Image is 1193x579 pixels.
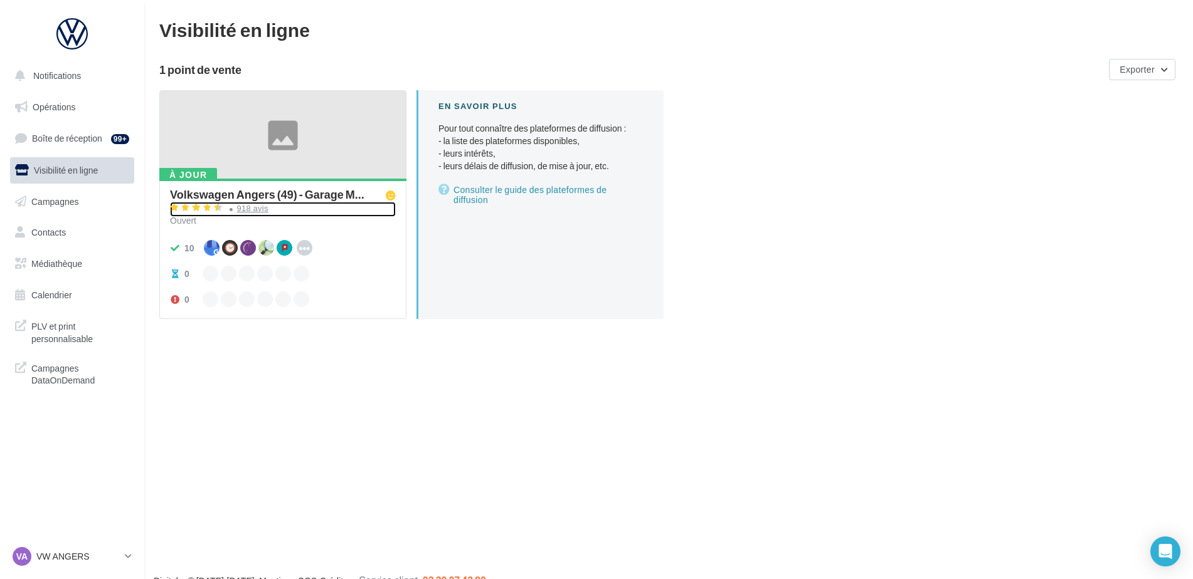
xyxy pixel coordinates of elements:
[237,204,268,212] div: 918 avis
[36,550,120,563] p: VW ANGERS
[184,242,194,254] div: 10
[438,100,644,112] div: En savoir plus
[1109,59,1175,80] button: Exporter
[31,196,79,206] span: Campagnes
[438,135,644,147] li: - la liste des plateformes disponibles,
[184,268,189,280] div: 0
[159,20,1178,39] div: Visibilité en ligne
[170,215,196,226] span: Ouvert
[8,189,137,215] a: Campagnes
[1120,64,1155,75] span: Exporter
[438,147,644,160] li: - leurs intérêts,
[8,157,137,184] a: Visibilité en ligne
[1150,536,1180,566] div: Open Intercom Messenger
[33,70,81,81] span: Notifications
[31,227,66,237] span: Contacts
[32,133,102,143] span: Boîte de réception
[184,293,189,306] div: 0
[8,282,137,308] a: Calendrier
[438,160,644,172] li: - leurs délais de diffusion, de mise à jour, etc.
[8,94,137,120] a: Opérations
[34,165,98,175] span: Visibilité en ligne
[8,355,137,392] a: Campagnes DataOnDemand
[31,258,82,269] span: Médiathèque
[159,64,1104,75] div: 1 point de vente
[8,313,137,350] a: PLV et print personnalisable
[8,125,137,152] a: Boîte de réception99+
[8,219,137,246] a: Contacts
[31,289,72,300] span: Calendrier
[33,102,75,112] span: Opérations
[170,189,364,200] span: Volkswagen Angers (49) - Garage M...
[8,63,132,89] button: Notifications
[438,182,644,207] a: Consulter le guide des plateformes de diffusion
[8,251,137,277] a: Médiathèque
[16,550,28,563] span: VA
[10,545,134,568] a: VA VW ANGERS
[111,134,129,144] div: 99+
[438,122,644,172] p: Pour tout connaître des plateformes de diffusion :
[170,202,396,217] a: 918 avis
[31,360,129,387] span: Campagnes DataOnDemand
[31,318,129,345] span: PLV et print personnalisable
[159,168,217,182] div: À jour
